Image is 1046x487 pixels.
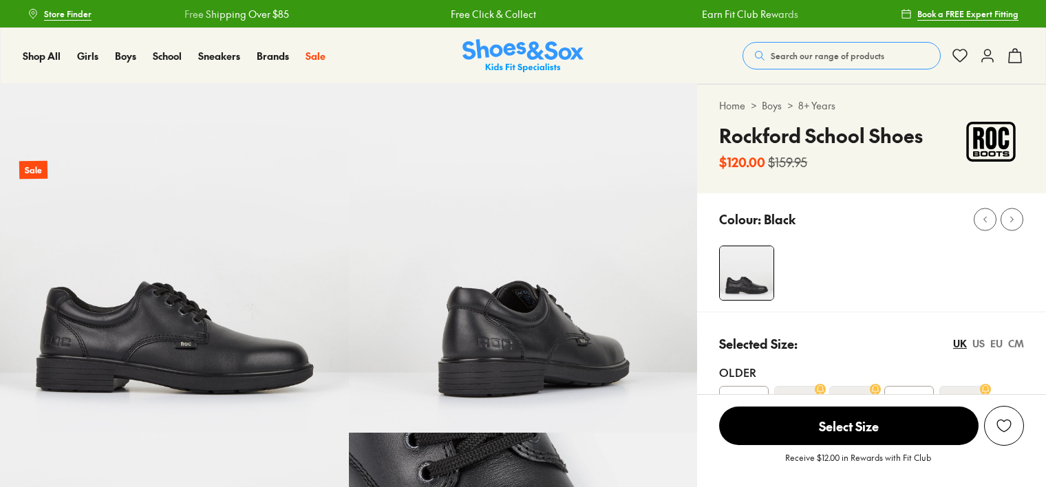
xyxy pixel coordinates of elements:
[785,451,931,476] p: Receive $12.00 in Rewards with Fit Club
[743,42,941,69] button: Search our range of products
[917,8,1018,20] span: Book a FREE Expert Fitting
[720,246,773,300] img: 11_1
[719,121,923,150] h4: Rockford School Shoes
[984,406,1024,446] button: Add to Wishlist
[28,1,92,26] a: Store Finder
[762,98,782,113] a: Boys
[764,210,796,228] p: Black
[701,7,798,21] a: Earn Fit Club Rewards
[306,49,325,63] a: Sale
[719,406,979,446] button: Select Size
[901,1,1018,26] a: Book a FREE Expert Fitting
[462,39,584,73] a: Shoes & Sox
[768,153,807,171] s: $159.95
[198,49,240,63] a: Sneakers
[953,336,967,351] div: UK
[719,210,761,228] p: Colour:
[23,49,61,63] a: Shop All
[77,49,98,63] a: Girls
[719,98,745,113] a: Home
[972,336,985,351] div: US
[719,334,798,353] p: Selected Size:
[153,49,182,63] a: School
[19,161,47,180] p: Sale
[257,49,289,63] a: Brands
[958,121,1024,162] img: Vendor logo
[183,7,288,21] a: Free Shipping Over $85
[719,407,979,445] span: Select Size
[115,49,136,63] a: Boys
[44,8,92,20] span: Store Finder
[719,364,1024,380] div: Older
[450,7,535,21] a: Free Click & Collect
[1008,336,1024,351] div: CM
[771,50,884,62] span: Search our range of products
[349,84,698,433] img: 12_1
[990,336,1003,351] div: EU
[719,98,1024,113] div: > >
[719,153,765,171] b: $120.00
[798,98,835,113] a: 8+ Years
[462,39,584,73] img: SNS_Logo_Responsive.svg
